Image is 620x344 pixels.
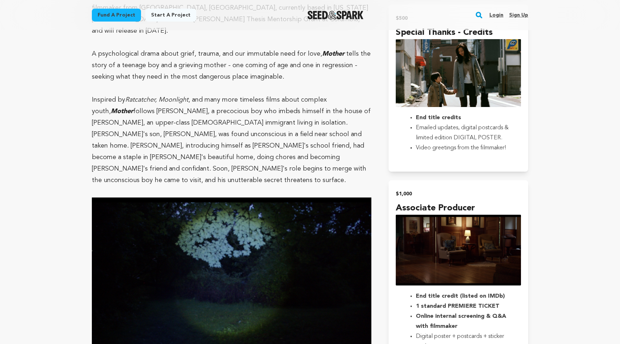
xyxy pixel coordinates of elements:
[322,51,344,57] em: Mother
[509,9,528,21] a: Sign up
[396,189,521,199] h2: $1,000
[389,5,528,172] button: $500 Special Thanks - Credits incentive End title creditsEmailed updates, digital postcards & lim...
[92,9,141,22] a: Fund a project
[416,313,506,329] strong: Online internal screening & Q&A with filmmaker
[396,39,521,107] img: incentive
[92,48,371,83] p: A psychological drama about grief, trauma, and our immutable need for love, tells the story of a ...
[416,293,505,299] strong: End title credit (listed on IMDb)
[396,202,521,215] h4: Associate Producer
[416,115,461,121] strong: End title credits
[125,97,188,103] em: Ratcatcher, Moonlight
[145,9,196,22] a: Start a project
[396,215,521,285] img: incentive
[416,303,499,309] strong: 1 standard PREMIERE TICKET
[92,94,371,186] p: Inspired by , and many more timeless films about complex youth, follows [PERSON_NAME], a precocio...
[307,11,364,19] img: Seed&Spark Logo Dark Mode
[111,108,133,115] em: Mother
[396,26,521,39] h4: Special Thanks - Credits
[416,123,512,143] li: Emailed updates, digital postcards & limited edition DIGITAL POSTER.
[489,9,503,21] a: Login
[307,11,364,19] a: Seed&Spark Homepage
[416,143,512,153] li: Video greetings from the filmmaker!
